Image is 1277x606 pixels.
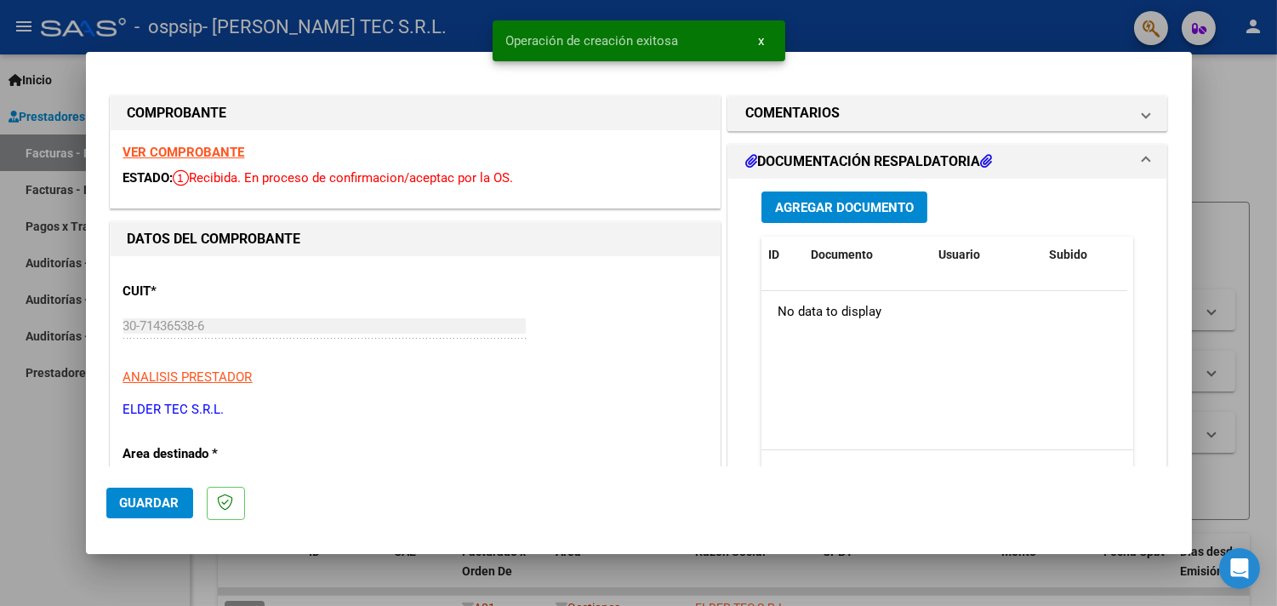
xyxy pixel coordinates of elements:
strong: COMPROBANTE [128,105,227,121]
span: Guardar [120,495,180,511]
span: Recibida. En proceso de confirmacion/aceptac por la OS. [174,170,514,186]
mat-expansion-panel-header: DOCUMENTACIÓN RESPALDATORIA [728,145,1167,179]
span: Usuario [938,248,980,261]
p: ELDER TEC S.R.L. [123,400,707,420]
span: Documento [811,248,873,261]
datatable-header-cell: Documento [804,237,932,273]
datatable-header-cell: ID [761,237,804,273]
div: DOCUMENTACIÓN RESPALDATORIA [728,179,1167,532]
span: ID [768,248,779,261]
h1: DOCUMENTACIÓN RESPALDATORIA [745,151,992,172]
button: Guardar [106,488,193,518]
mat-expansion-panel-header: COMENTARIOS [728,96,1167,130]
div: No data to display [761,291,1127,334]
datatable-header-cell: Usuario [932,237,1042,273]
span: Agregar Documento [775,200,914,215]
button: Agregar Documento [761,192,927,223]
h1: COMENTARIOS [745,103,840,123]
p: Area destinado * [123,444,299,464]
strong: DATOS DEL COMPROBANTE [128,231,301,247]
div: Open Intercom Messenger [1219,548,1260,589]
span: Operación de creación exitosa [506,32,679,49]
span: x [759,33,765,49]
span: ANALISIS PRESTADOR [123,369,253,385]
a: VER COMPROBANTE [123,145,245,160]
div: 0 total [761,450,1134,493]
datatable-header-cell: Subido [1042,237,1127,273]
span: Subido [1049,248,1087,261]
p: CUIT [123,282,299,301]
button: x [745,26,778,56]
span: ESTADO: [123,170,174,186]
